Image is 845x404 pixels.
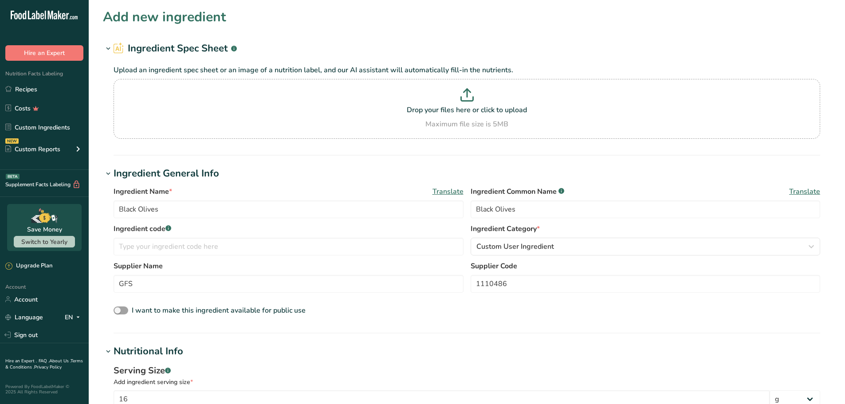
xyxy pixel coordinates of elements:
div: Add ingredient serving size [114,377,820,387]
button: Switch to Yearly [14,236,75,247]
p: Drop your files here or click to upload [116,105,818,115]
a: Hire an Expert . [5,358,37,364]
label: Supplier Code [471,261,821,271]
button: Hire an Expert [5,45,83,61]
span: Translate [432,186,464,197]
div: EN [65,312,83,322]
h1: Add new ingredient [103,7,226,27]
a: Privacy Policy [34,364,62,370]
a: FAQ . [39,358,49,364]
div: Maximum file size is 5MB [116,119,818,129]
div: Upgrade Plan [5,262,52,271]
label: Ingredient Category [471,224,821,234]
div: BETA [6,174,20,179]
a: Terms & Conditions . [5,358,83,370]
button: Custom User Ingredient [471,238,821,255]
a: Language [5,310,43,325]
input: Type your ingredient name here [114,200,464,218]
span: Switch to Yearly [21,238,67,246]
div: Serving Size [114,364,820,377]
div: Powered By FoodLabelMaker © 2025 All Rights Reserved [5,384,83,395]
input: Type your supplier name here [114,275,464,293]
input: Type your ingredient code here [114,238,464,255]
span: Ingredient Name [114,186,172,197]
span: Custom User Ingredient [476,241,554,252]
input: Type an alternate ingredient name if you have [471,200,821,218]
div: Ingredient General Info [114,166,219,181]
label: Ingredient code [114,224,464,234]
a: About Us . [49,358,71,364]
span: Ingredient Common Name [471,186,564,197]
div: Custom Reports [5,145,60,154]
span: Translate [789,186,820,197]
p: Upload an ingredient spec sheet or an image of a nutrition label, and our AI assistant will autom... [114,65,820,75]
div: Nutritional Info [114,344,183,359]
iframe: Intercom live chat [815,374,836,395]
h2: Ingredient Spec Sheet [114,41,237,56]
div: Save Money [27,225,62,234]
label: Supplier Name [114,261,464,271]
input: Type your supplier code here [471,275,821,293]
div: NEW [5,138,19,144]
span: I want to make this ingredient available for public use [132,306,306,315]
